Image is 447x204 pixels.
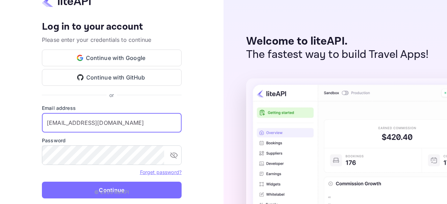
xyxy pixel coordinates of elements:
[94,188,129,196] p: © 2025 liteAPI
[42,50,182,66] button: Continue with Google
[42,113,182,133] input: Enter your email address
[167,148,181,162] button: toggle password visibility
[42,137,182,144] label: Password
[109,91,114,99] p: or
[42,182,182,198] button: Continue
[140,168,182,175] a: Forget password?
[140,169,182,175] a: Forget password?
[42,69,182,86] button: Continue with GitHub
[168,119,177,127] keeper-lock: Open Keeper Popup
[42,104,182,112] label: Email address
[42,21,182,33] h4: Log in to your account
[246,48,429,61] p: The fastest way to build Travel Apps!
[42,36,182,44] p: Please enter your credentials to continue
[246,35,429,48] p: Welcome to liteAPI.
